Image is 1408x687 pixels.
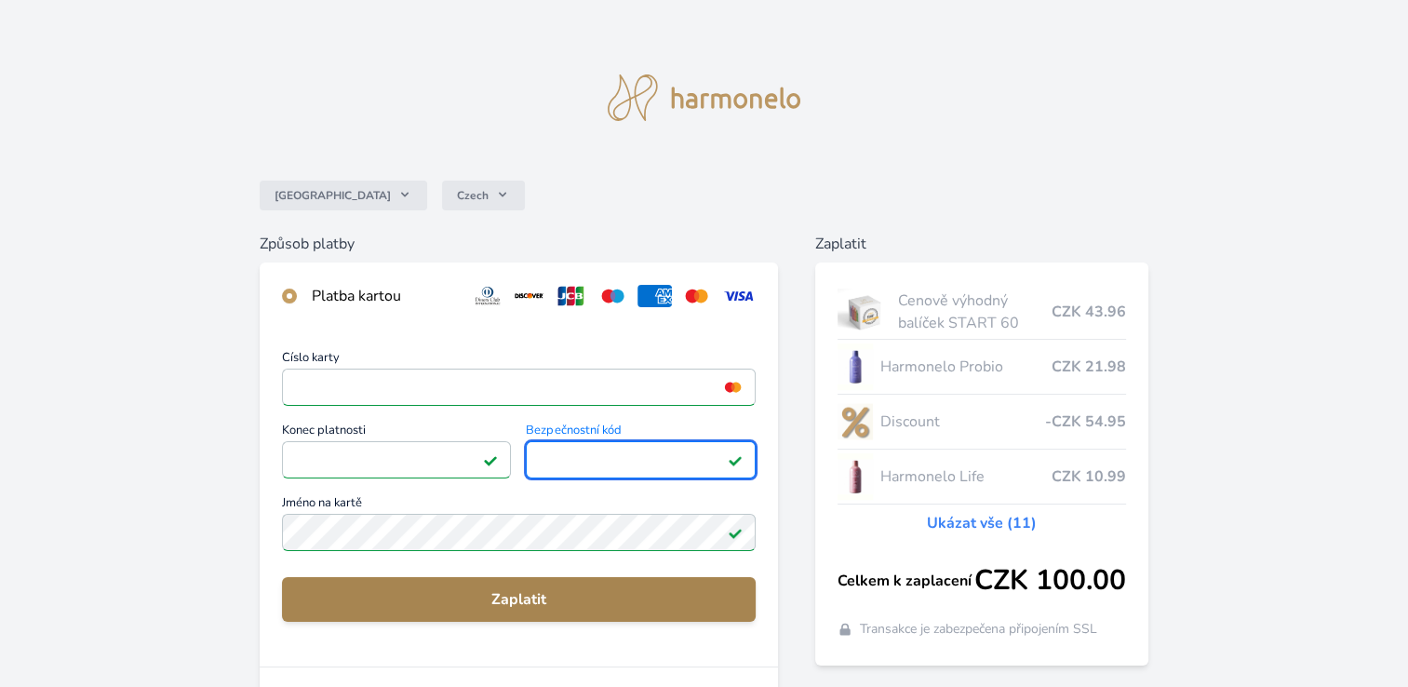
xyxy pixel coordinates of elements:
span: CZK 21.98 [1052,356,1126,378]
a: Ukázat vše (11) [927,512,1037,534]
img: CLEAN_LIFE_se_stinem_x-lo.jpg [838,453,873,500]
span: [GEOGRAPHIC_DATA] [275,188,391,203]
span: Jméno na kartě [282,497,756,514]
img: jcb.svg [554,285,588,307]
img: visa.svg [721,285,756,307]
img: discount-lo.png [838,398,873,445]
span: Celkem k zaplacení [838,570,974,592]
img: logo.svg [608,74,801,121]
button: [GEOGRAPHIC_DATA] [260,181,427,210]
iframe: Iframe pro datum vypršení platnosti [290,447,503,473]
button: Czech [442,181,525,210]
iframe: Iframe pro bezpečnostní kód [534,447,747,473]
img: CLEAN_PROBIO_se_stinem_x-lo.jpg [838,343,873,390]
img: Platné pole [483,452,498,467]
img: amex.svg [637,285,672,307]
div: Platba kartou [312,285,456,307]
span: Czech [457,188,489,203]
img: diners.svg [471,285,505,307]
span: Discount [880,411,1045,433]
img: mc [720,379,745,396]
span: Zaplatit [297,588,741,611]
span: Harmonelo Life [880,465,1052,488]
img: mc.svg [679,285,714,307]
span: Harmonelo Probio [880,356,1052,378]
span: Bezpečnostní kód [526,424,756,441]
span: -CZK 54.95 [1045,411,1126,433]
span: CZK 10.99 [1052,465,1126,488]
img: start.jpg [838,289,891,335]
img: maestro.svg [596,285,630,307]
button: Zaplatit [282,577,756,622]
h6: Zaplatit [815,233,1148,255]
h6: Způsob platby [260,233,778,255]
span: Transakce je zabezpečena připojením SSL [860,620,1097,639]
img: discover.svg [512,285,546,307]
input: Jméno na kartěPlatné pole [282,514,756,551]
span: CZK 43.96 [1052,301,1126,323]
span: Cenově výhodný balíček START 60 [898,290,1052,334]
iframe: Iframe pro číslo karty [290,374,747,400]
img: Platné pole [728,525,743,540]
span: Konec platnosti [282,424,512,441]
span: Číslo karty [282,352,756,369]
span: CZK 100.00 [974,564,1126,598]
img: Platné pole [728,452,743,467]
